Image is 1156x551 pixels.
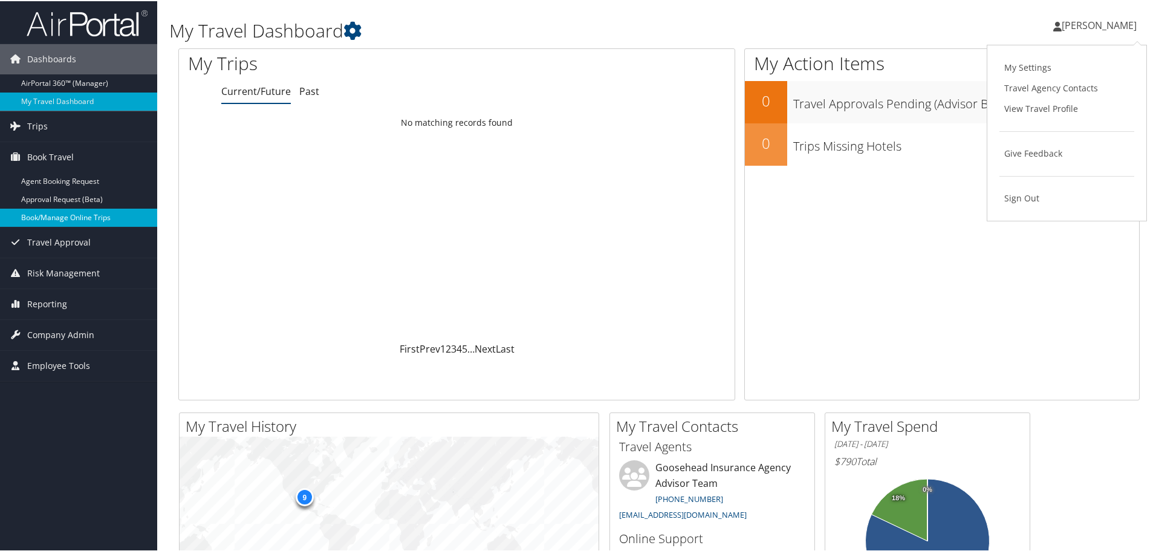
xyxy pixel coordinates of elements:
a: Prev [420,341,440,354]
h6: [DATE] - [DATE] [834,437,1021,449]
span: Reporting [27,288,67,318]
a: [EMAIL_ADDRESS][DOMAIN_NAME] [619,508,747,519]
li: Goosehead Insurance Agency Advisor Team [613,459,811,524]
a: [PHONE_NUMBER] [655,492,723,503]
a: View Travel Profile [999,97,1134,118]
span: Trips [27,110,48,140]
h1: My Action Items [745,50,1139,75]
h2: My Travel Contacts [616,415,814,435]
a: Give Feedback [999,142,1134,163]
span: $790 [834,454,856,467]
h3: Trips Missing Hotels [793,131,1139,154]
h3: Online Support [619,529,805,546]
a: Current/Future [221,83,291,97]
span: Employee Tools [27,350,90,380]
a: 2 [446,341,451,354]
h2: My Travel History [186,415,599,435]
a: 4 [456,341,462,354]
span: [PERSON_NAME] [1062,18,1137,31]
a: Last [496,341,515,354]
h2: 0 [745,90,787,110]
h2: My Travel Spend [831,415,1030,435]
span: … [467,341,475,354]
a: 0Travel Approvals Pending (Advisor Booked) [745,80,1139,122]
span: Travel Approval [27,226,91,256]
a: First [400,341,420,354]
a: Next [475,341,496,354]
a: Travel Agency Contacts [999,77,1134,97]
span: Book Travel [27,141,74,171]
a: 0Trips Missing Hotels [745,122,1139,165]
span: Dashboards [27,43,76,73]
a: My Settings [999,56,1134,77]
tspan: 0% [923,485,932,492]
div: 9 [295,487,313,505]
a: 5 [462,341,467,354]
h6: Total [834,454,1021,467]
a: [PERSON_NAME] [1053,6,1149,42]
img: airportal-logo.png [27,8,148,36]
h1: My Trips [188,50,494,75]
a: 1 [440,341,446,354]
tspan: 18% [892,494,905,501]
h3: Travel Agents [619,437,805,454]
a: 3 [451,341,456,354]
h1: My Travel Dashboard [169,17,822,42]
td: No matching records found [179,111,735,132]
h2: 0 [745,132,787,152]
a: Sign Out [999,187,1134,207]
span: Company Admin [27,319,94,349]
a: Past [299,83,319,97]
span: Risk Management [27,257,100,287]
h3: Travel Approvals Pending (Advisor Booked) [793,88,1139,111]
